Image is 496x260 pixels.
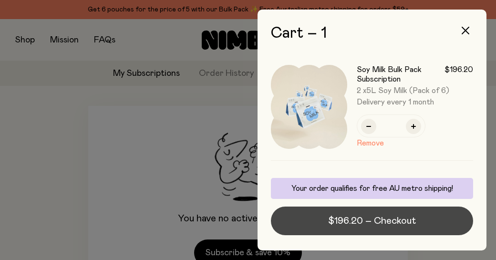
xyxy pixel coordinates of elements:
[277,184,467,193] p: Your order qualifies for free AU metro shipping!
[357,65,444,84] h3: Soy Milk Bulk Pack Subscription
[357,97,473,107] span: Delivery every 1 month
[357,87,366,94] span: 2 x
[357,137,384,149] button: Remove
[271,207,473,235] button: $196.20 – Checkout
[366,87,449,94] span: 5L Soy Milk (Pack of 6)
[271,25,473,42] h2: Cart – 1
[444,65,473,84] span: $196.20
[328,214,416,228] span: $196.20 – Checkout
[271,161,473,186] h3: Optional add-ons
